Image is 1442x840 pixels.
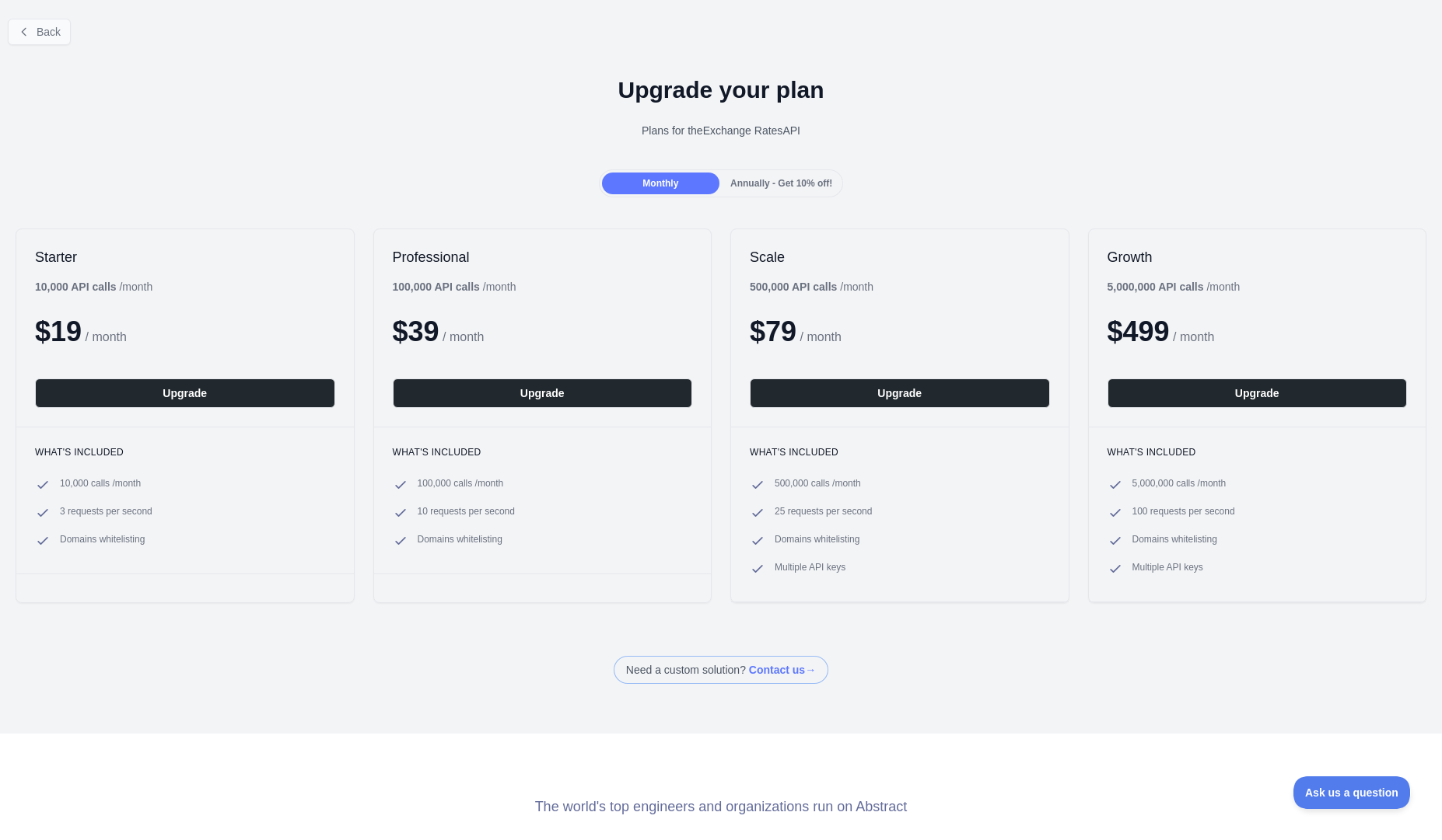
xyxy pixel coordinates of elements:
[393,248,693,267] h2: Professional
[1108,315,1170,347] span: $ 499
[1108,281,1204,293] b: 5,000,000 API calls
[1108,248,1408,267] h2: Growth
[750,248,1050,267] h2: Scale
[750,315,796,347] span: $ 79
[1108,279,1241,295] div: / month
[1293,776,1411,809] iframe: Toggle Customer Support
[750,279,873,295] div: / month
[750,281,837,293] b: 500,000 API calls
